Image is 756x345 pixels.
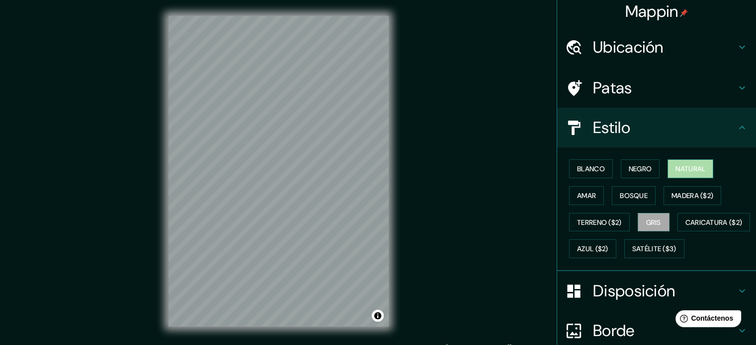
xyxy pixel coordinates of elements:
button: Blanco [569,159,613,178]
button: Gris [638,213,670,232]
font: Mappin [625,1,678,22]
button: Satélite ($3) [624,239,684,258]
font: Madera ($2) [672,191,713,200]
font: Ubicación [593,37,664,58]
button: Amar [569,186,604,205]
font: Satélite ($3) [632,245,676,254]
button: Negro [621,159,660,178]
font: Bosque [620,191,648,200]
button: Bosque [612,186,656,205]
font: Estilo [593,117,630,138]
div: Patas [557,68,756,108]
font: Amar [577,191,596,200]
font: Terreno ($2) [577,218,622,227]
iframe: Lanzador de widgets de ayuda [668,306,745,334]
font: Caricatura ($2) [685,218,743,227]
font: Azul ($2) [577,245,608,254]
button: Natural [668,159,713,178]
font: Natural [675,164,705,173]
canvas: Mapa [168,16,389,327]
img: pin-icon.png [680,9,688,17]
div: Disposición [557,271,756,311]
font: Borde [593,320,635,341]
button: Terreno ($2) [569,213,630,232]
font: Patas [593,77,632,98]
div: Ubicación [557,27,756,67]
div: Estilo [557,108,756,147]
button: Azul ($2) [569,239,616,258]
button: Madera ($2) [664,186,721,205]
button: Activar o desactivar atribución [372,310,384,322]
font: Gris [646,218,661,227]
font: Negro [629,164,652,173]
button: Caricatura ($2) [677,213,751,232]
font: Blanco [577,164,605,173]
font: Disposición [593,280,675,301]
